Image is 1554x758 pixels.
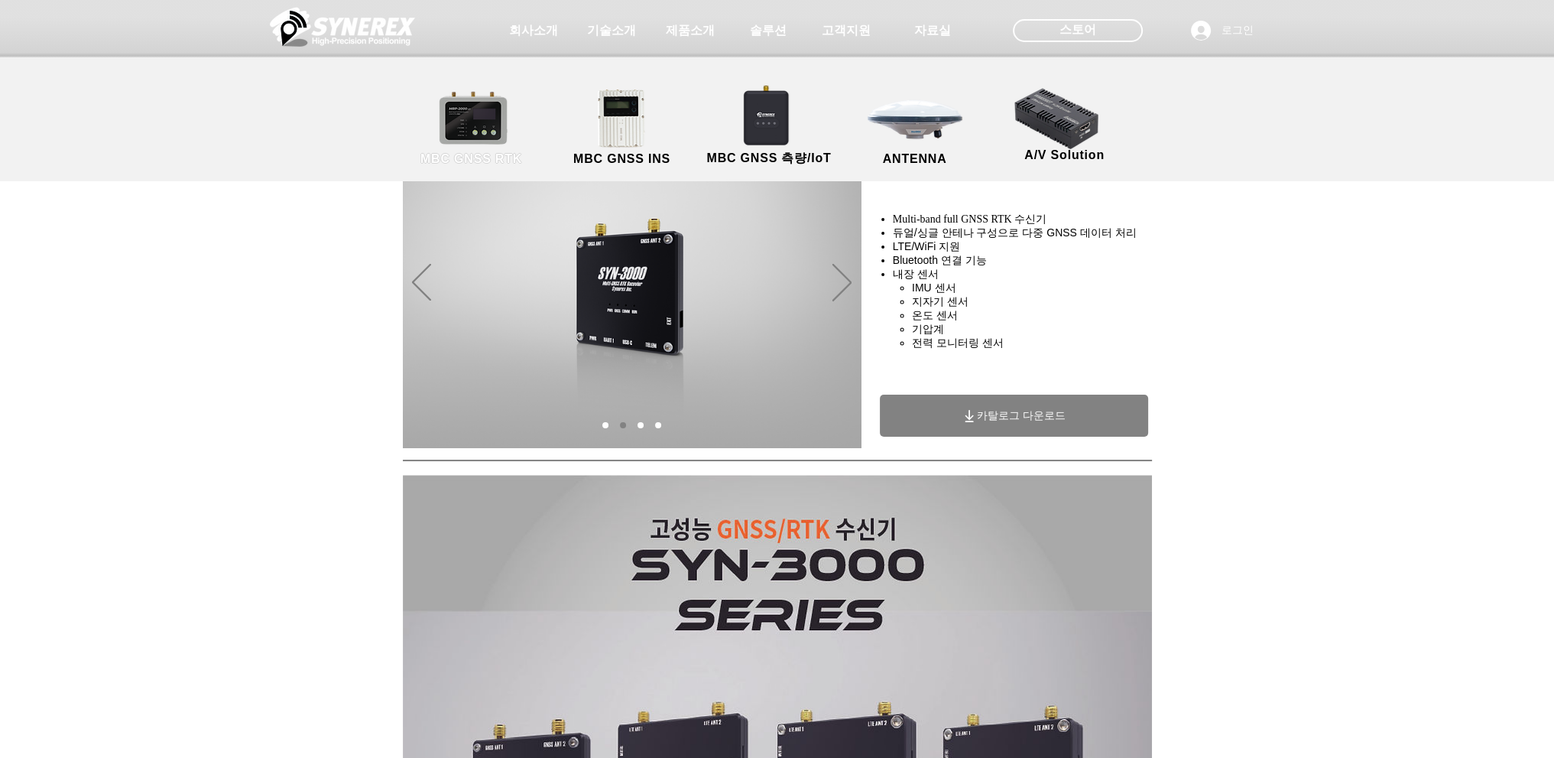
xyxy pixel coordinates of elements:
[893,268,939,280] span: ​내장 센서
[912,323,944,335] span: 기압계
[846,88,984,168] a: ANTENNA
[420,152,522,166] span: MBC GNSS RTK
[403,119,861,448] img: SYN3000_02.png
[573,15,650,46] a: 기술소개
[1216,23,1259,38] span: 로그인
[912,281,956,294] span: IMU 센서​
[1378,692,1554,758] iframe: Wix Chat
[597,422,667,428] nav: 슬라이드
[573,152,670,166] span: MBC GNSS INS
[270,4,415,50] img: 씨너렉스_White_simbol_대지 1.png
[893,240,960,252] span: LTE/WiFi 지원
[666,23,715,39] span: 제품소개
[403,88,540,168] a: MBC GNSS RTK
[587,23,636,39] span: 기술소개
[1013,19,1143,42] div: 스토어
[730,15,806,46] a: 솔루션
[1059,21,1096,38] span: 스토어
[893,254,987,266] span: Bluetooth 연결 기능
[977,409,1066,423] span: 카탈로그 다운로드
[912,295,968,307] span: 지자기 센서
[553,88,691,168] a: MBC GNSS INS
[880,395,1148,437] a: 카탈로그 다운로드
[495,15,572,46] a: 회사소개
[894,15,971,46] a: 자료실
[996,84,1134,164] a: A/V Solution
[822,23,871,39] span: 고객지원
[403,119,861,448] div: 슬라이드쇼
[577,85,671,151] img: MGI2000_front-removebg-preview (1).png
[509,23,558,39] span: 회사소개
[1180,16,1264,45] button: 로그인
[637,422,644,428] a: SYN-3100
[912,309,958,321] span: 온도 센서
[412,264,431,304] button: 이전
[728,76,806,154] img: SynRTK__.png
[655,422,661,428] a: SYN-3200
[1024,148,1105,162] span: A/V Solution
[602,422,608,428] a: 전체
[750,23,787,39] span: 솔루션
[912,337,1004,349] span: ​전력 모니터링 센서
[808,15,884,46] a: 고객지원
[652,15,728,46] a: 제품소개
[695,88,844,168] a: MBC GNSS 측량/IoT
[832,264,852,304] button: 다음
[883,152,947,166] span: ANTENNA
[706,151,831,167] span: MBC GNSS 측량/IoT
[620,422,626,428] a: SYN-3000
[914,23,951,39] span: 자료실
